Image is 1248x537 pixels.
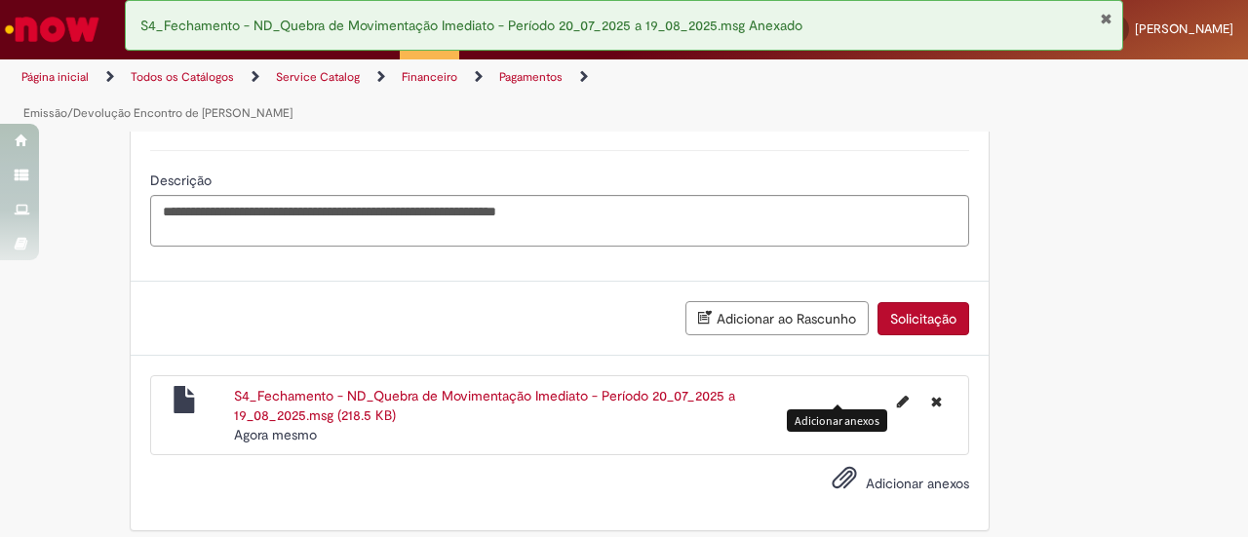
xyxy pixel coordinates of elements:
[23,105,292,121] a: Emissão/Devolução Encontro de [PERSON_NAME]
[919,386,954,417] button: Excluir S4_Fechamento - ND_Quebra de Movimentação Imediato - Período 20_07_2025 a 19_08_2025.msg
[150,172,215,189] span: Descrição
[787,409,887,432] div: Adicionar anexos
[234,426,317,443] span: Agora mesmo
[827,460,862,505] button: Adicionar anexos
[140,17,802,34] span: S4_Fechamento - ND_Quebra de Movimentação Imediato - Período 20_07_2025 a 19_08_2025.msg Anexado
[866,475,969,492] span: Adicionar anexos
[1100,11,1112,26] button: Fechar Notificação
[499,69,563,85] a: Pagamentos
[234,426,317,443] time: 28/08/2025 11:57:42
[234,387,735,424] a: S4_Fechamento - ND_Quebra de Movimentação Imediato - Período 20_07_2025 a 19_08_2025.msg (218.5 KB)
[685,301,869,335] button: Adicionar ao Rascunho
[150,195,969,247] textarea: Descrição
[885,386,920,417] button: Editar nome de arquivo S4_Fechamento - ND_Quebra de Movimentação Imediato - Período 20_07_2025 a ...
[1135,20,1233,37] span: [PERSON_NAME]
[2,10,102,49] img: ServiceNow
[877,302,969,335] button: Solicitação
[276,69,360,85] a: Service Catalog
[131,69,234,85] a: Todos os Catálogos
[402,69,457,85] a: Financeiro
[21,69,89,85] a: Página inicial
[15,59,817,132] ul: Trilhas de página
